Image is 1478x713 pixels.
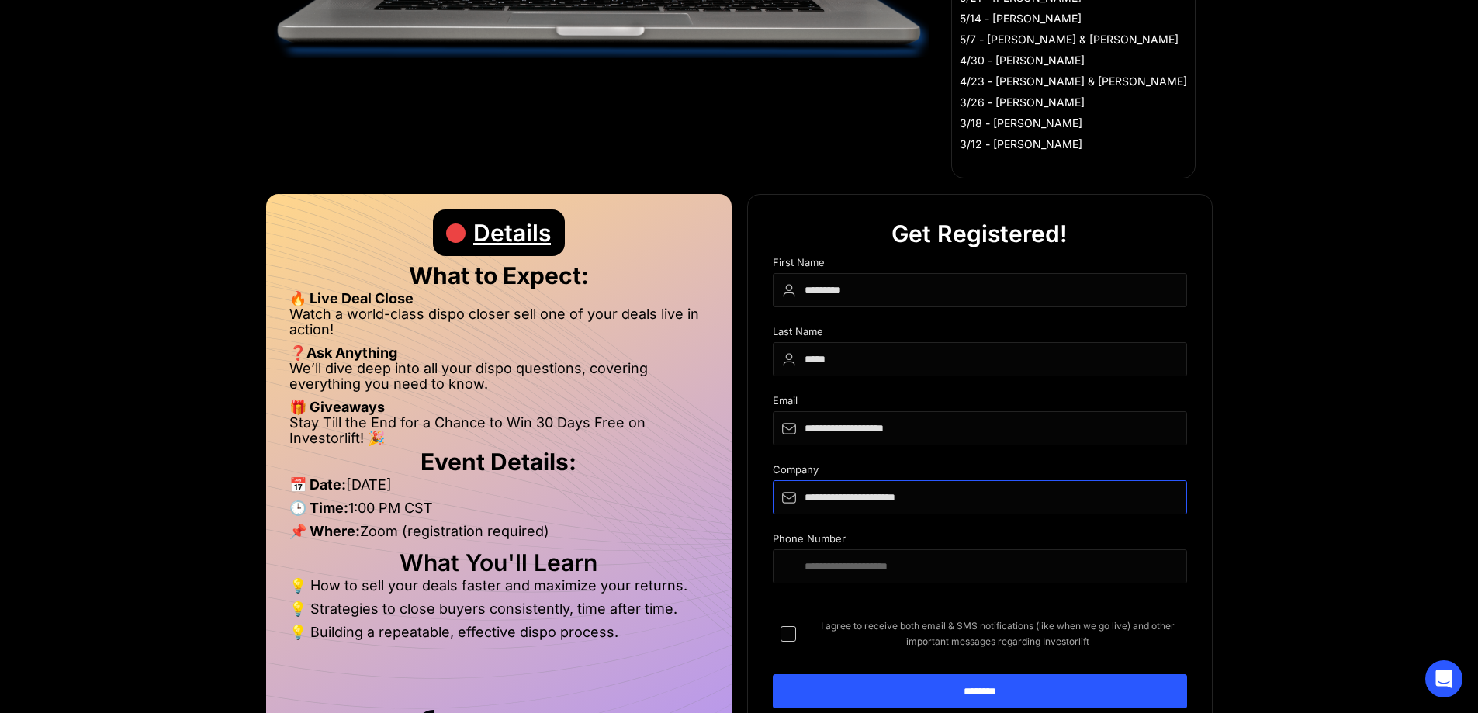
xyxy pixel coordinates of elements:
strong: 📅 Date: [289,476,346,493]
div: Details [473,209,551,256]
strong: 📌 Where: [289,523,360,539]
strong: What to Expect: [409,261,589,289]
li: 💡 Strategies to close buyers consistently, time after time. [289,601,708,625]
h2: What You'll Learn [289,555,708,570]
li: 1:00 PM CST [289,500,708,524]
li: Zoom (registration required) [289,524,708,547]
strong: Event Details: [421,448,576,476]
div: Get Registered! [891,210,1068,257]
strong: 🔥 Live Deal Close [289,290,414,306]
li: [DATE] [289,477,708,500]
div: Company [773,464,1187,480]
strong: ❓Ask Anything [289,344,397,361]
div: Email [773,395,1187,411]
strong: 🎁 Giveaways [289,399,385,415]
li: Stay Till the End for a Chance to Win 30 Days Free on Investorlift! 🎉 [289,415,708,446]
li: 💡 Building a repeatable, effective dispo process. [289,625,708,640]
div: Open Intercom Messenger [1425,660,1462,697]
span: I agree to receive both email & SMS notifications (like when we go live) and other important mess... [808,618,1187,649]
li: Watch a world-class dispo closer sell one of your deals live in action! [289,306,708,345]
div: First Name [773,257,1187,273]
div: Phone Number [773,533,1187,549]
li: We’ll dive deep into all your dispo questions, covering everything you need to know. [289,361,708,400]
li: 💡 How to sell your deals faster and maximize your returns. [289,578,708,601]
div: Last Name [773,326,1187,342]
strong: 🕒 Time: [289,500,348,516]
